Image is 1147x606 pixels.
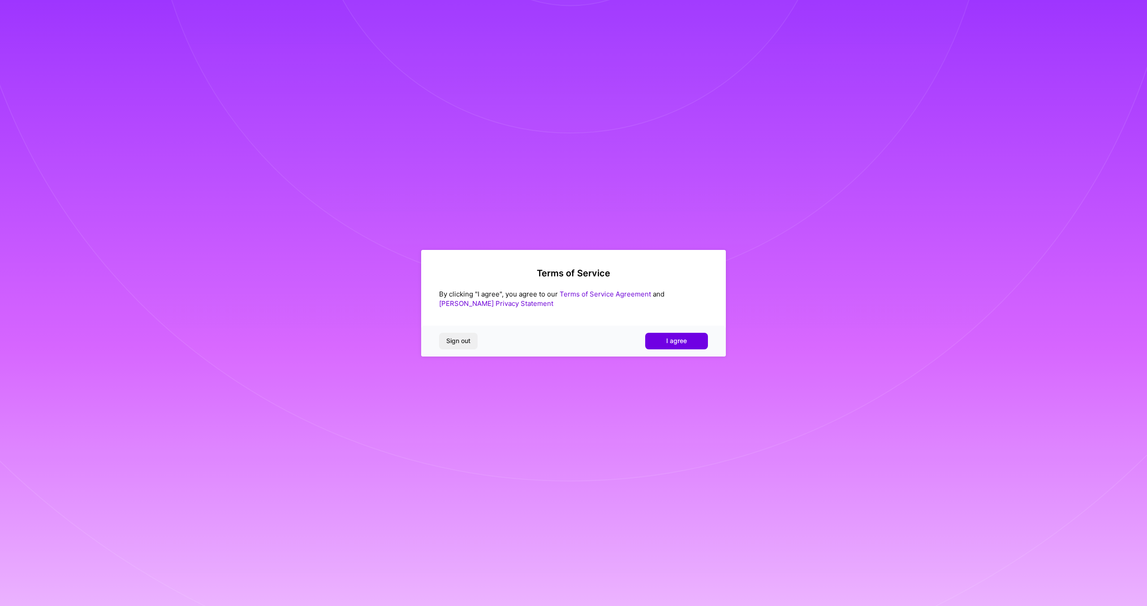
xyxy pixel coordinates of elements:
h2: Terms of Service [439,268,708,279]
a: Terms of Service Agreement [560,290,651,298]
span: I agree [666,336,687,345]
button: I agree [645,333,708,349]
a: [PERSON_NAME] Privacy Statement [439,299,553,308]
div: By clicking "I agree", you agree to our and [439,289,708,308]
span: Sign out [446,336,470,345]
button: Sign out [439,333,478,349]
